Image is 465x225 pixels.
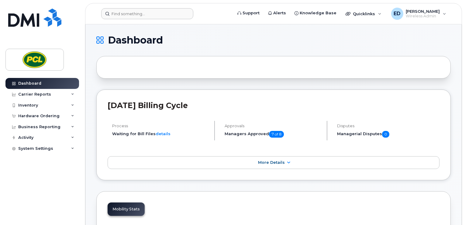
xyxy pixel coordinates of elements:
[269,131,284,138] span: 7 of 8
[225,124,322,128] h4: Approvals
[337,124,439,128] h4: Disputes
[258,160,285,165] span: More Details
[108,101,439,110] h2: [DATE] Billing Cycle
[382,131,389,138] span: 0
[112,124,209,128] h4: Process
[156,131,170,136] a: details
[112,131,209,137] li: Waiting for Bill Files
[337,131,439,138] h5: Managerial Disputes
[225,131,322,138] h5: Managers Approved
[108,36,163,45] span: Dashboard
